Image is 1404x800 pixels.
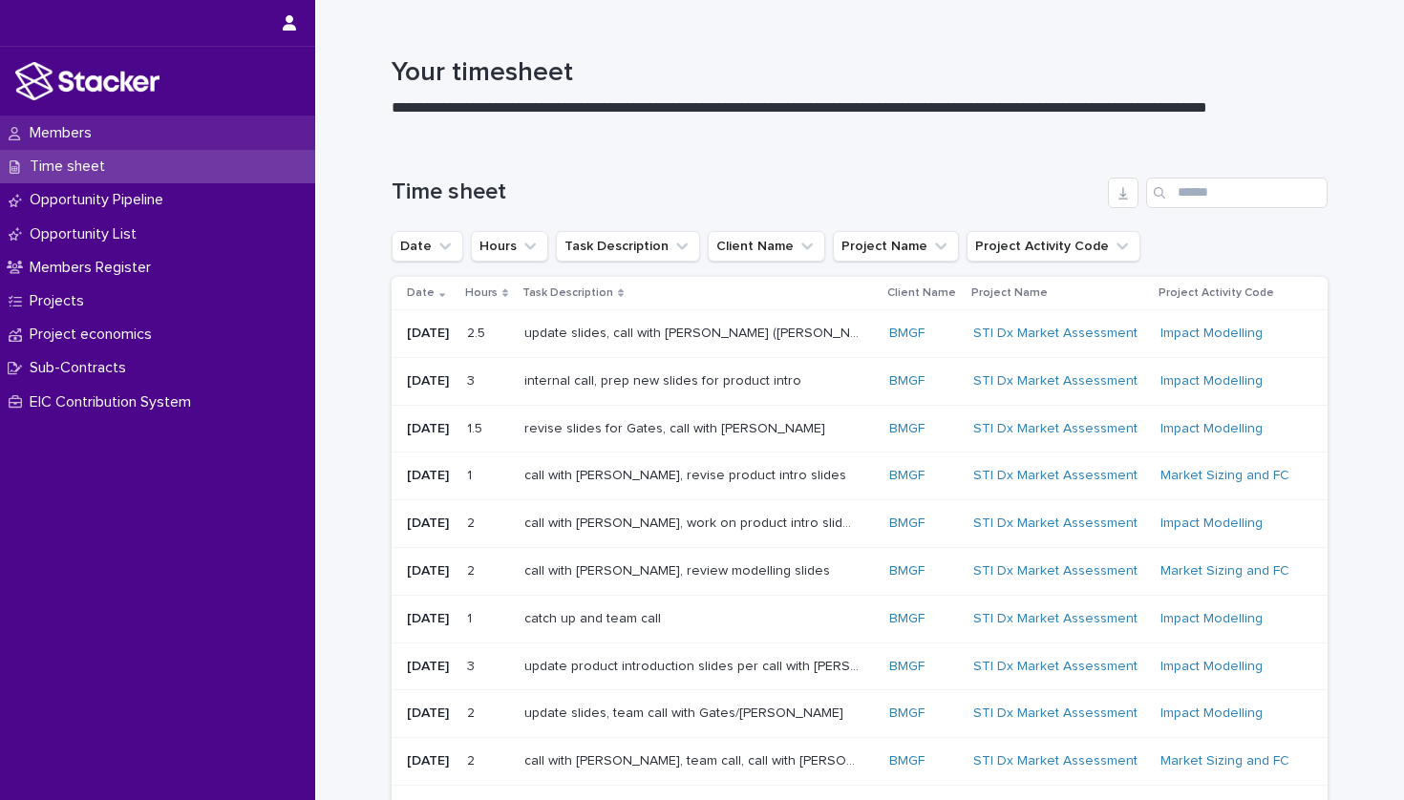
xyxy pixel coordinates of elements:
[889,516,925,532] a: BMGF
[1160,373,1263,389] a: Impact Modelling
[889,326,925,342] a: BMGF
[22,326,167,344] p: Project economics
[887,283,956,304] p: Client Name
[1160,611,1263,627] a: Impact Modelling
[467,322,489,342] p: 2.5
[1160,753,1289,769] a: Market Sizing and FC
[467,417,486,437] p: 1.5
[889,611,925,627] a: BMGF
[407,563,452,579] p: [DATE]
[967,231,1140,262] button: Project Activity Code
[524,702,847,722] p: update slides, team call with Gates/[PERSON_NAME]
[407,468,452,484] p: [DATE]
[467,607,476,627] p: 1
[22,225,152,243] p: Opportunity List
[407,705,452,722] p: [DATE]
[467,655,479,675] p: 3
[407,611,452,627] p: [DATE]
[407,283,435,304] p: Date
[524,464,850,484] p: call with [PERSON_NAME], revise product intro slides
[392,57,1328,90] h1: Your timesheet
[392,642,1328,690] tr: [DATE]33 update product introduction slides per call with [PERSON_NAME] and teamupdate product in...
[392,690,1328,738] tr: [DATE]22 update slides, team call with Gates/[PERSON_NAME]update slides, team call with Gates/[PE...
[524,512,862,532] p: call with Elizabeth, work on product intro slides, additional syphilis research
[467,702,479,722] p: 2
[392,738,1328,786] tr: [DATE]22 call with [PERSON_NAME], team call, call with [PERSON_NAME]call with [PERSON_NAME], team...
[467,464,476,484] p: 1
[407,421,452,437] p: [DATE]
[392,405,1328,453] tr: [DATE]1.51.5 revise slides for Gates, call with [PERSON_NAME]revise slides for Gates, call with [...
[392,453,1328,500] tr: [DATE]11 call with [PERSON_NAME], revise product intro slidescall with [PERSON_NAME], revise prod...
[524,369,805,389] p: internal call, prep new slides for product intro
[889,659,925,675] a: BMGF
[15,62,160,100] img: stacker-logo-white.png
[467,512,479,532] p: 2
[22,158,120,176] p: Time sheet
[889,468,925,484] a: BMGF
[833,231,959,262] button: Project Name
[524,559,834,579] p: call with [PERSON_NAME], review modelling slides
[471,231,548,262] button: Hours
[465,283,498,304] p: Hours
[973,563,1138,579] a: STI Dx Market Assessment
[522,283,613,304] p: Task Description
[973,659,1138,675] a: STI Dx Market Assessment
[524,749,862,769] p: call with [PERSON_NAME], team call, call with [PERSON_NAME]
[1160,659,1263,675] a: Impact Modelling
[22,393,206,411] p: EIC Contribution System
[467,559,479,579] p: 2
[392,500,1328,548] tr: [DATE]22 call with [PERSON_NAME], work on product intro slides, additional [MEDICAL_DATA] researc...
[407,326,452,342] p: [DATE]
[407,373,452,389] p: [DATE]
[973,516,1138,532] a: STI Dx Market Assessment
[973,468,1138,484] a: STI Dx Market Assessment
[22,359,141,377] p: Sub-Contracts
[524,322,862,342] p: update slides, call with [PERSON_NAME] ([PERSON_NAME] and [PERSON_NAME])
[407,753,452,769] p: [DATE]
[392,595,1328,642] tr: [DATE]11 catch up and team callcatch up and team call BMGF STI Dx Market Assessment Impact Modelling
[467,369,479,389] p: 3
[524,417,829,437] p: revise slides for Gates, call with [PERSON_NAME]
[392,231,463,262] button: Date
[22,259,166,277] p: Members Register
[392,357,1328,405] tr: [DATE]33 internal call, prep new slides for product introinternal call, prep new slides for produ...
[973,326,1138,342] a: STI Dx Market Assessment
[22,191,179,209] p: Opportunity Pipeline
[1160,705,1263,722] a: Impact Modelling
[889,753,925,769] a: BMGF
[392,309,1328,357] tr: [DATE]2.52.5 update slides, call with [PERSON_NAME] ([PERSON_NAME] and [PERSON_NAME])update slide...
[973,421,1138,437] a: STI Dx Market Assessment
[1160,516,1263,532] a: Impact Modelling
[1159,283,1274,304] p: Project Activity Code
[1160,563,1289,579] a: Market Sizing and FC
[973,753,1138,769] a: STI Dx Market Assessment
[889,705,925,722] a: BMGF
[22,292,99,310] p: Projects
[889,373,925,389] a: BMGF
[973,373,1138,389] a: STI Dx Market Assessment
[1146,178,1328,208] input: Search
[973,705,1138,722] a: STI Dx Market Assessment
[1160,421,1263,437] a: Impact Modelling
[467,749,479,769] p: 2
[1160,326,1263,342] a: Impact Modelling
[556,231,700,262] button: Task Description
[524,607,665,627] p: catch up and team call
[1160,468,1289,484] a: Market Sizing and FC
[407,659,452,675] p: [DATE]
[407,516,452,532] p: [DATE]
[889,563,925,579] a: BMGF
[971,283,1048,304] p: Project Name
[22,124,107,142] p: Members
[973,611,1138,627] a: STI Dx Market Assessment
[524,655,862,675] p: update product introduction slides per call with Lori and team
[392,547,1328,595] tr: [DATE]22 call with [PERSON_NAME], review modelling slidescall with [PERSON_NAME], review modellin...
[392,179,1100,206] h1: Time sheet
[708,231,825,262] button: Client Name
[889,421,925,437] a: BMGF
